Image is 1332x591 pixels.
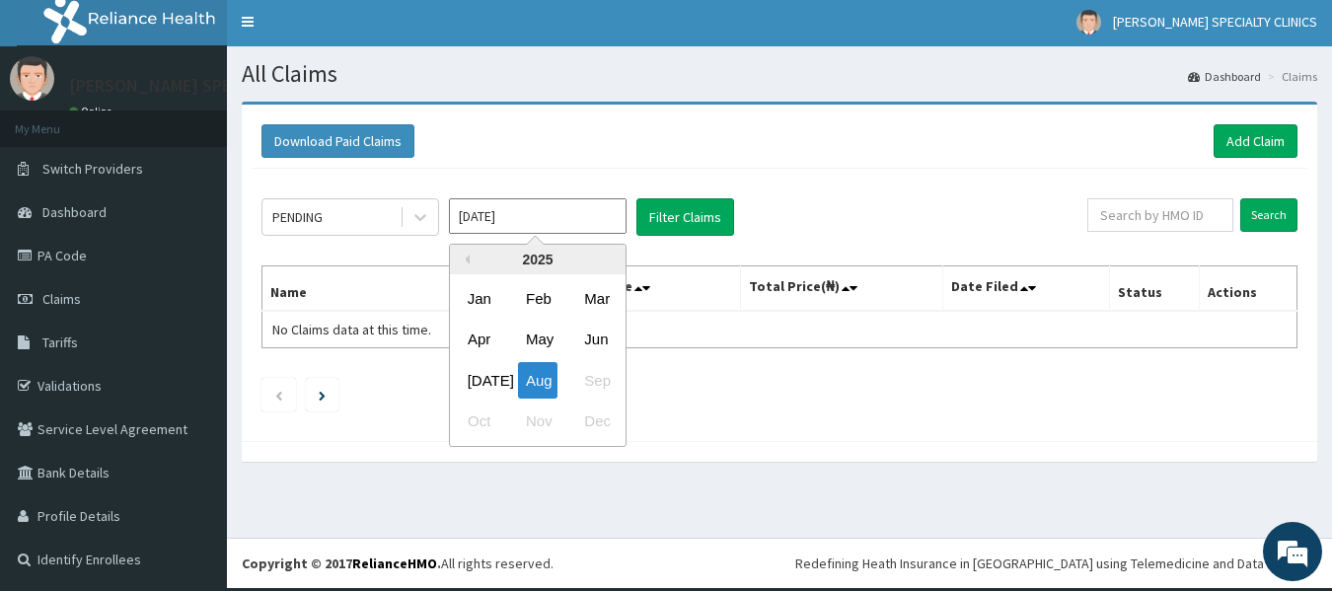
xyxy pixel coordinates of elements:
button: Filter Claims [636,198,734,236]
span: Switch Providers [42,160,143,178]
th: Total Price(₦) [741,266,943,312]
th: Status [1110,266,1200,312]
button: Previous Year [460,255,470,264]
div: Minimize live chat window [324,10,371,57]
p: [PERSON_NAME] SPECIALTY CLINICS [69,77,346,95]
textarea: Type your message and hit 'Enter' [10,387,376,456]
div: Redefining Heath Insurance in [GEOGRAPHIC_DATA] using Telemedicine and Data Science! [795,554,1317,573]
div: Choose April 2025 [460,322,499,358]
button: Download Paid Claims [261,124,414,158]
a: RelianceHMO [352,554,437,572]
input: Select Month and Year [449,198,627,234]
h1: All Claims [242,61,1317,87]
span: Claims [42,290,81,308]
div: Chat with us now [103,111,332,136]
a: Online [69,105,116,118]
div: Choose February 2025 [518,280,557,317]
span: Tariffs [42,333,78,351]
a: Previous page [274,386,283,404]
span: [PERSON_NAME] SPECIALTY CLINICS [1113,13,1317,31]
th: Date Filed [942,266,1109,312]
img: User Image [10,56,54,101]
img: d_794563401_company_1708531726252_794563401 [37,99,80,148]
a: Dashboard [1188,68,1261,85]
div: Choose March 2025 [576,280,616,317]
div: month 2025-08 [450,278,626,442]
th: Actions [1200,266,1297,312]
div: Choose July 2025 [460,362,499,399]
img: User Image [1076,10,1101,35]
a: Add Claim [1214,124,1297,158]
div: Choose August 2025 [518,362,557,399]
div: Choose May 2025 [518,322,557,358]
strong: Copyright © 2017 . [242,554,441,572]
div: 2025 [450,245,626,274]
a: Next page [319,386,326,404]
th: Name [262,266,523,312]
footer: All rights reserved. [227,538,1332,588]
span: We're online! [114,173,272,372]
span: No Claims data at this time. [272,321,431,338]
div: Choose June 2025 [576,322,616,358]
input: Search by HMO ID [1087,198,1233,232]
li: Claims [1263,68,1317,85]
div: PENDING [272,207,323,227]
div: Choose January 2025 [460,280,499,317]
input: Search [1240,198,1297,232]
span: Dashboard [42,203,107,221]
